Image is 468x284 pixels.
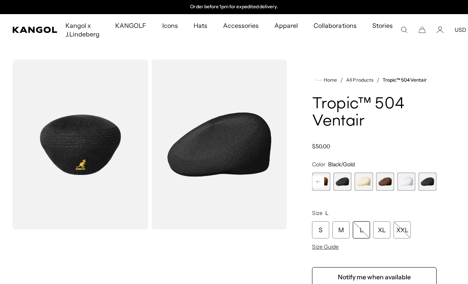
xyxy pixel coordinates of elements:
label: Brown [376,173,394,191]
label: Cognac [312,173,330,191]
a: Kangol x J.Lindeberg [58,14,107,46]
span: Size [312,209,323,217]
a: Kangol [13,27,58,33]
nav: breadcrumbs [312,75,437,85]
a: Home [315,76,337,84]
a: Account [437,26,444,33]
a: Tropic™ 504 Ventair [383,77,427,83]
div: S [312,221,329,238]
img: color-black-gold [13,60,148,229]
span: Black/Gold [328,161,355,168]
span: KANGOLF [115,14,146,37]
slideshow-component: Announcement bar [153,4,315,10]
p: Order before 1pm for expedited delivery. [190,4,278,10]
div: 2 of 2 [153,4,315,10]
a: Collaborations [306,14,364,37]
div: 19 of 22 [355,173,373,191]
img: color-black-gold [151,60,287,229]
div: 20 of 22 [376,173,394,191]
a: Hats [186,14,215,37]
label: Black [334,173,352,191]
a: Stories [365,14,401,46]
span: Icons [162,14,178,37]
div: XL [373,221,390,238]
button: Cart [419,26,426,33]
span: Stories [372,14,393,46]
div: Announcement [153,4,315,10]
div: 21 of 22 [397,173,415,191]
span: $50.00 [312,143,330,150]
li: / [374,75,379,85]
label: Black/Gold [419,173,437,191]
span: L [325,209,328,217]
a: Apparel [267,14,306,37]
a: Icons [154,14,186,37]
div: L [353,221,370,238]
div: 22 of 22 [419,173,437,191]
a: All Products [346,77,373,83]
span: Size Guide [312,243,339,250]
span: Kangol x J.Lindeberg [65,14,100,46]
span: Collaborations [314,14,356,37]
div: M [332,221,350,238]
span: Apparel [274,14,298,37]
label: Natural [355,173,373,191]
summary: Search here [401,26,408,33]
a: KANGOLF [107,14,154,37]
label: White [397,173,415,191]
div: 17 of 22 [312,173,330,191]
a: Accessories [215,14,267,37]
button: USD [455,26,466,33]
li: / [337,75,343,85]
span: Accessories [223,14,259,37]
h1: Tropic™ 504 Ventair [312,96,437,130]
span: Home [322,77,337,83]
span: Color [312,161,325,168]
div: XXL [394,221,411,238]
div: 18 of 22 [334,173,352,191]
span: Hats [194,14,207,37]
